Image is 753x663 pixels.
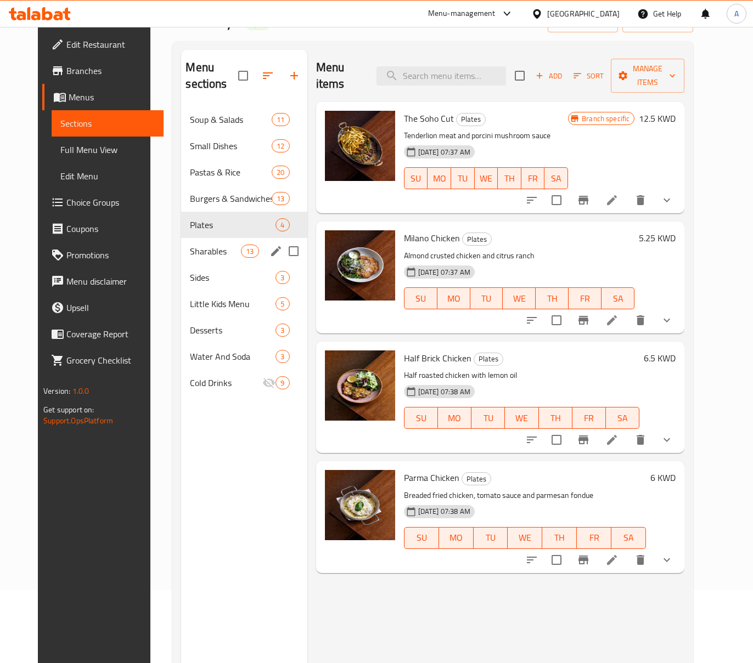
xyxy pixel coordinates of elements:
[526,171,541,186] span: FR
[660,433,673,446] svg: Show Choices
[43,403,94,417] span: Get support on:
[181,317,307,343] div: Desserts3
[502,171,517,186] span: TH
[602,287,634,309] button: SA
[660,194,673,207] svg: Show Choices
[60,117,155,130] span: Sections
[409,291,433,307] span: SU
[60,143,155,156] span: Full Menu View
[52,110,164,137] a: Sections
[190,139,272,152] span: Small Dishes
[42,347,164,373] a: Grocery Checklist
[631,15,684,29] span: export
[611,527,646,549] button: SA
[451,167,475,189] button: TU
[404,129,569,143] p: Tenderlion meat and porcini mushroom sauce
[190,218,276,231] div: Plates
[569,287,602,309] button: FR
[255,63,281,89] span: Sort sections
[547,530,572,546] span: TH
[627,187,654,213] button: delete
[42,216,164,242] a: Coupons
[573,291,597,307] span: FR
[577,114,634,124] span: Branch specific
[414,147,475,157] span: [DATE] 07:37 AM
[443,530,469,546] span: MO
[456,113,486,126] div: Plates
[605,553,619,566] a: Edit menu item
[462,233,492,246] div: Plates
[52,163,164,189] a: Edit Menu
[508,64,531,87] span: Select section
[414,506,475,517] span: [DATE] 07:38 AM
[181,133,307,159] div: Small Dishes12
[66,275,155,288] span: Menu disclaimer
[557,15,609,29] span: import
[545,189,568,212] span: Select to update
[409,530,435,546] span: SU
[547,8,620,20] div: [GEOGRAPHIC_DATA]
[545,428,568,451] span: Select to update
[519,187,545,213] button: sort-choices
[52,137,164,163] a: Full Menu View
[616,530,642,546] span: SA
[606,407,639,429] button: SA
[272,166,289,179] div: items
[276,324,289,337] div: items
[503,287,536,309] button: WE
[404,489,647,502] p: Breaded fried chicken, tomato sauce and parmesan fondue
[654,547,680,573] button: show more
[471,407,505,429] button: TU
[549,171,564,186] span: SA
[272,192,289,205] div: items
[316,59,364,92] h2: Menu items
[545,548,568,571] span: Select to update
[325,350,395,421] img: Half Brick Chicken
[542,527,577,549] button: TH
[181,343,307,370] div: Water And Soda3
[272,194,289,204] span: 13
[474,353,503,365] span: Plates
[627,427,654,453] button: delete
[276,299,289,309] span: 5
[262,376,276,389] svg: Inactive section
[462,472,491,485] div: Plates
[474,353,503,366] div: Plates
[428,7,496,20] div: Menu-management
[475,167,498,189] button: WE
[545,309,568,332] span: Select to update
[457,113,485,126] span: Plates
[404,230,460,246] span: Milano Chicken
[241,246,258,257] span: 13
[276,376,289,389] div: items
[627,307,654,333] button: delete
[404,110,454,127] span: The Soho Cut
[190,350,276,363] span: Water And Soda
[42,58,164,84] a: Branches
[534,70,564,82] span: Add
[42,189,164,216] a: Choice Groups
[644,350,676,366] h6: 6.5 KWD
[181,370,307,396] div: Cold Drinks9
[531,67,566,84] span: Add item
[181,159,307,185] div: Pastas & Rice20
[232,64,255,87] span: Select all sections
[508,527,542,549] button: WE
[512,530,538,546] span: WE
[190,166,272,179] span: Pastas & Rice
[438,407,471,429] button: MO
[66,64,155,77] span: Branches
[570,187,597,213] button: Branch-specific-item
[478,530,504,546] span: TU
[404,350,471,366] span: Half Brick Chicken
[432,171,447,186] span: MO
[272,115,289,125] span: 11
[734,8,739,20] span: A
[60,169,155,183] span: Edit Menu
[181,102,307,400] nav: Menu sections
[181,212,307,238] div: Plates4
[639,111,676,126] h6: 12.5 KWD
[404,167,428,189] button: SU
[570,427,597,453] button: Branch-specific-item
